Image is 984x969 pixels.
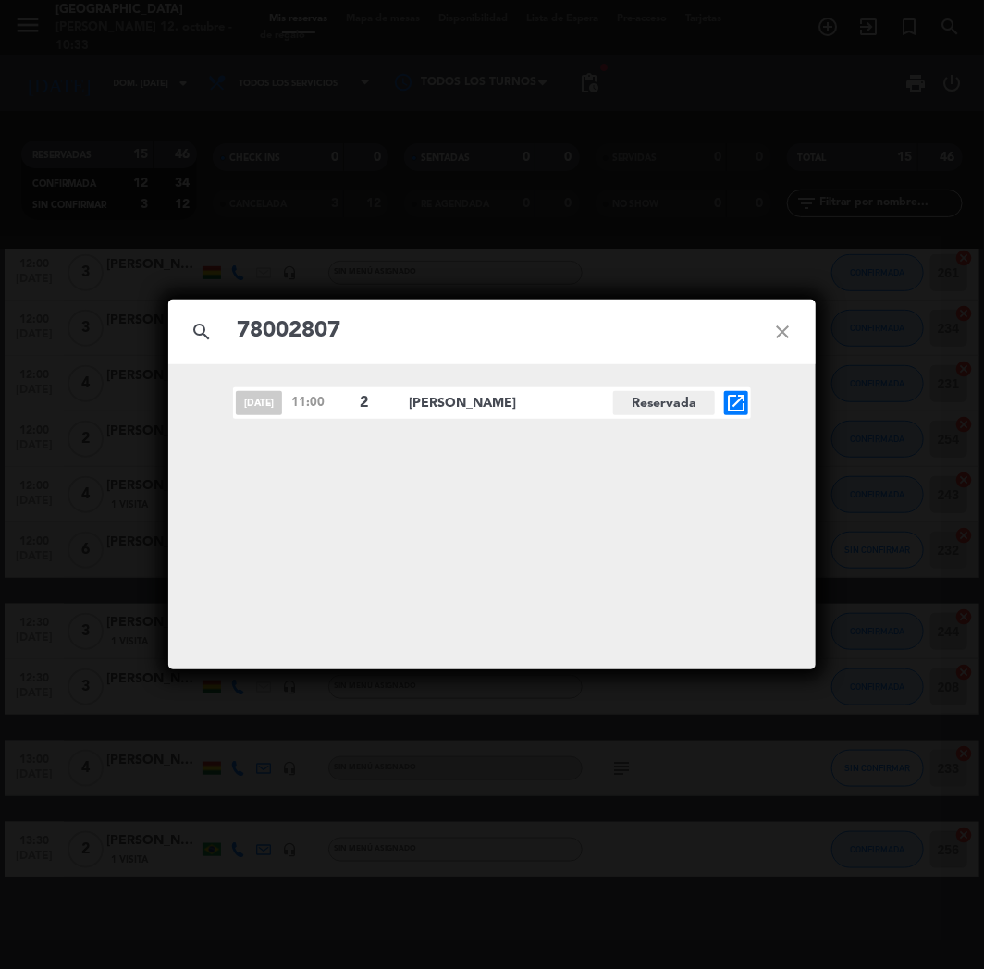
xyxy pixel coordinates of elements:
[168,299,235,365] i: search
[409,393,613,414] span: [PERSON_NAME]
[613,391,715,415] span: Reservada
[360,391,393,415] span: 2
[291,393,351,412] span: 11:00
[749,299,816,365] i: close
[725,392,747,414] i: open_in_new
[236,391,282,415] span: [DATE]
[235,313,749,350] input: Buscar reservas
